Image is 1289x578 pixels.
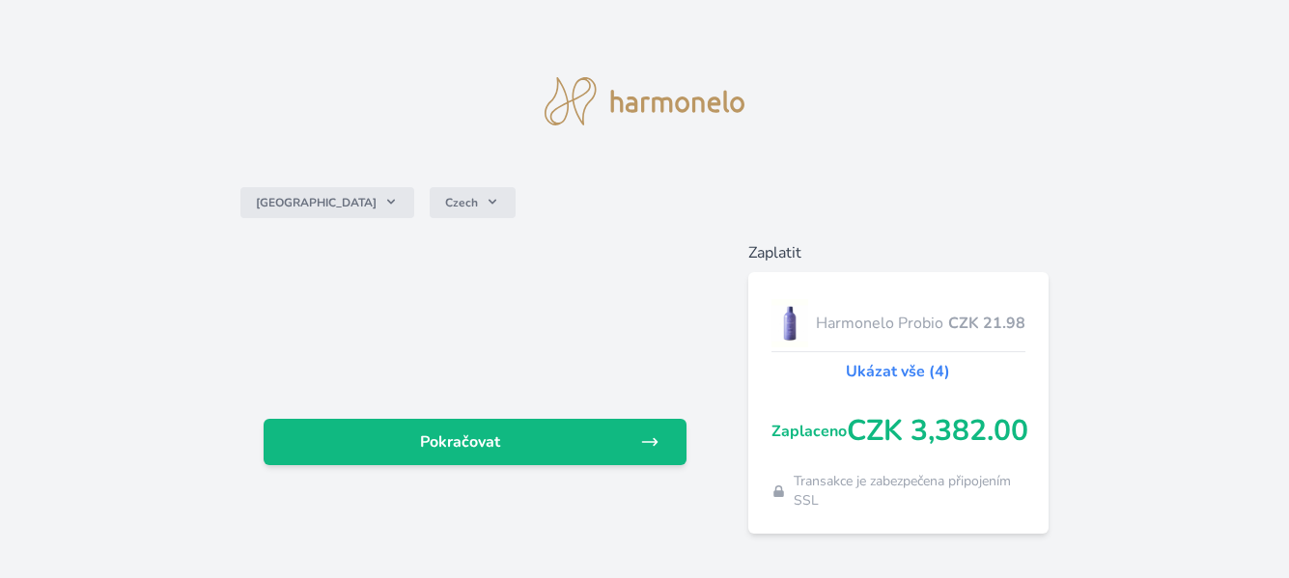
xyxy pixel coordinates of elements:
[545,77,745,125] img: logo.svg
[771,420,847,443] span: Zaplaceno
[264,419,687,465] a: Pokračovat
[445,195,478,210] span: Czech
[846,360,950,383] a: Ukázat vše (4)
[240,187,414,218] button: [GEOGRAPHIC_DATA]
[256,195,377,210] span: [GEOGRAPHIC_DATA]
[794,472,1025,510] span: Transakce je zabezpečena připojením SSL
[816,312,948,335] span: Harmonelo Probio
[430,187,516,218] button: Czech
[748,241,1049,264] h6: Zaplatit
[279,430,640,454] span: Pokračovat
[847,414,1028,449] span: CZK 3,382.00
[771,299,808,347] img: CLEAN_PROBIO_se_stinem_x-lo.jpg
[948,312,1025,335] span: CZK 21.98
